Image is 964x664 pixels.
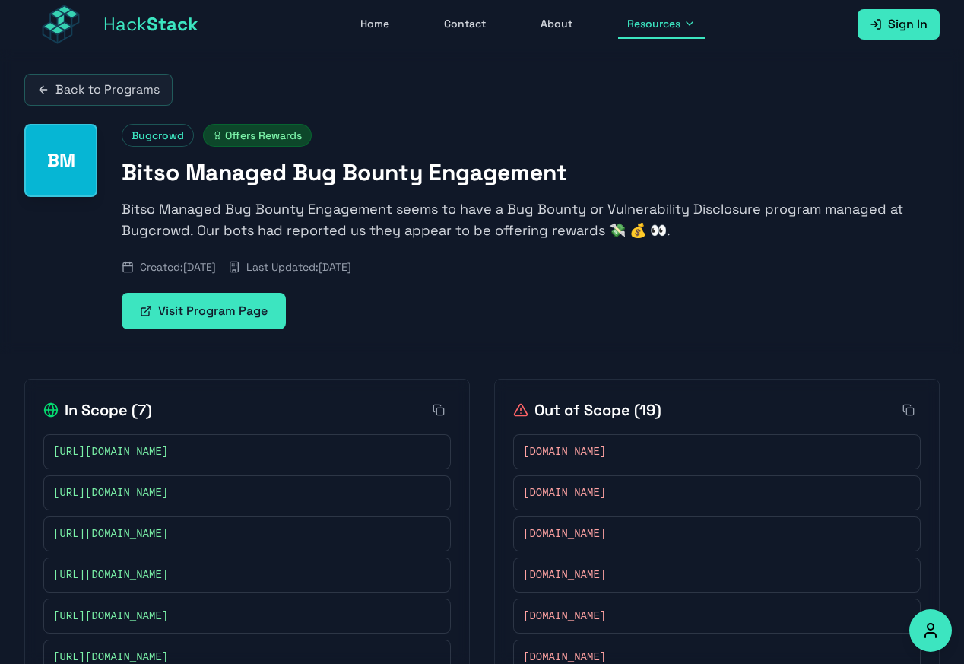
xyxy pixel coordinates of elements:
[43,399,152,421] h2: In Scope ( 7 )
[53,444,168,459] span: [URL][DOMAIN_NAME]
[24,74,173,106] a: Back to Programs
[523,526,606,542] span: [DOMAIN_NAME]
[203,124,312,147] span: Offers Rewards
[435,10,495,39] a: Contact
[523,567,606,583] span: [DOMAIN_NAME]
[53,485,168,500] span: [URL][DOMAIN_NAME]
[513,399,661,421] h2: Out of Scope ( 19 )
[909,609,952,652] button: Accessibility Options
[523,485,606,500] span: [DOMAIN_NAME]
[53,567,168,583] span: [URL][DOMAIN_NAME]
[246,259,351,275] span: Last Updated: [DATE]
[531,10,582,39] a: About
[122,124,194,147] span: Bugcrowd
[122,199,940,241] p: Bitso Managed Bug Bounty Engagement seems to have a Bug Bounty or Vulnerability Disclosure progra...
[53,608,168,624] span: [URL][DOMAIN_NAME]
[140,259,216,275] span: Created: [DATE]
[888,15,928,33] span: Sign In
[103,12,198,37] span: Hack
[523,608,606,624] span: [DOMAIN_NAME]
[627,16,680,31] span: Resources
[351,10,398,39] a: Home
[618,10,705,39] button: Resources
[53,526,168,542] span: [URL][DOMAIN_NAME]
[427,398,451,422] button: Copy all in-scope items
[147,12,198,36] span: Stack
[24,124,97,197] div: Bitso Managed Bug Bounty Engagement
[523,444,606,459] span: [DOMAIN_NAME]
[122,293,286,329] a: Visit Program Page
[858,9,940,40] a: Sign In
[122,159,940,186] h1: Bitso Managed Bug Bounty Engagement
[896,398,921,422] button: Copy all out-of-scope items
